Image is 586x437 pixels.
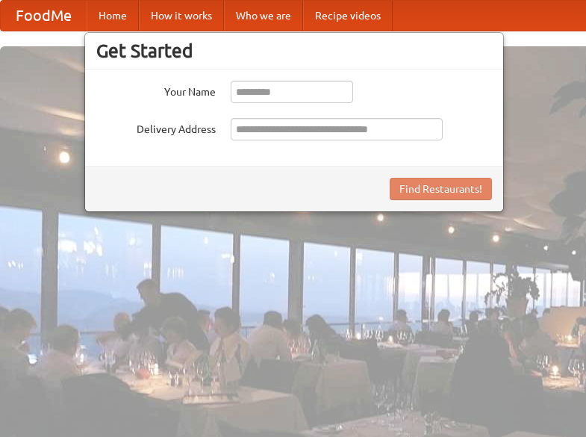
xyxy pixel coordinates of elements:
[139,1,224,31] a: How it works
[87,1,139,31] a: Home
[390,178,492,200] button: Find Restaurants!
[303,1,393,31] a: Recipe videos
[96,40,492,62] h3: Get Started
[96,118,216,137] label: Delivery Address
[224,1,303,31] a: Who we are
[1,1,87,31] a: FoodMe
[96,81,216,99] label: Your Name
